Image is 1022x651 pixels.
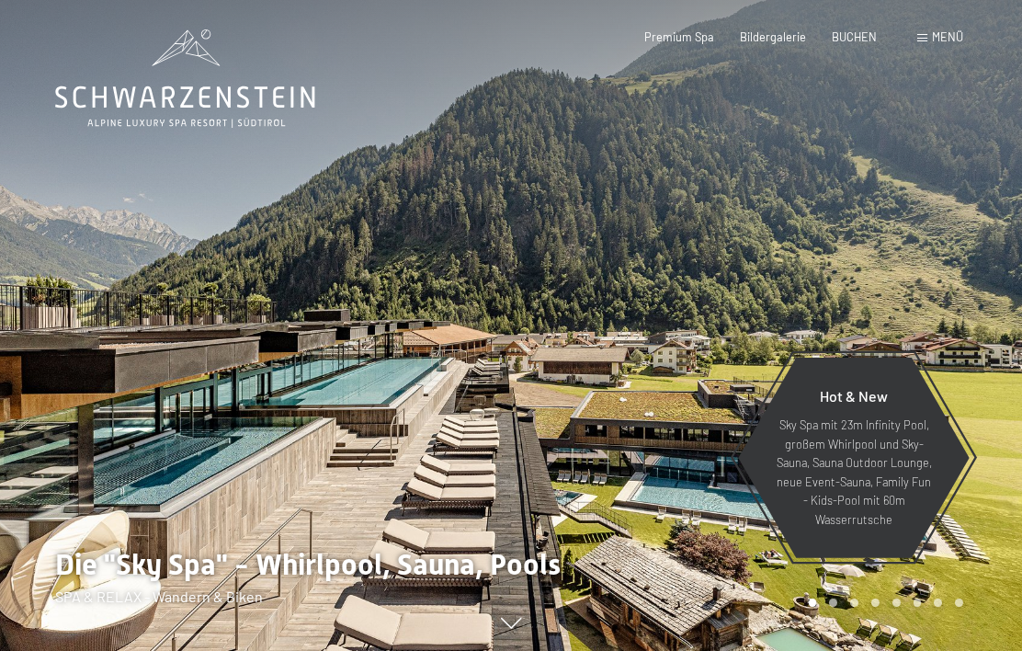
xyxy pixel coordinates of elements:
[871,599,880,607] div: Carousel Page 4
[955,599,963,607] div: Carousel Page 8
[802,599,963,607] div: Carousel Pagination
[932,29,963,44] span: Menü
[820,387,888,405] span: Hot & New
[914,599,922,607] div: Carousel Page 6
[644,29,714,44] a: Premium Spa
[809,599,817,607] div: Carousel Page 1 (Current Slide)
[892,599,901,607] div: Carousel Page 5
[829,599,837,607] div: Carousel Page 2
[737,357,971,559] a: Hot & New Sky Spa mit 23m Infinity Pool, großem Whirlpool und Sky-Sauna, Sauna Outdoor Lounge, ne...
[934,599,942,607] div: Carousel Page 7
[832,29,877,44] a: BUCHEN
[850,599,858,607] div: Carousel Page 3
[740,29,806,44] a: Bildergalerie
[774,416,934,529] p: Sky Spa mit 23m Infinity Pool, großem Whirlpool und Sky-Sauna, Sauna Outdoor Lounge, neue Event-S...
